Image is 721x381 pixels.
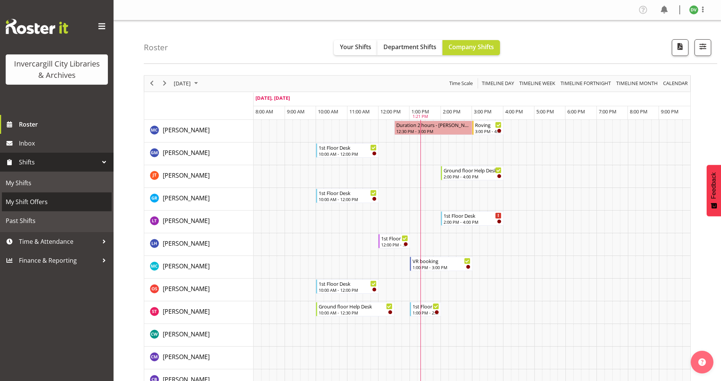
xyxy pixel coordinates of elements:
[442,40,500,55] button: Company Shifts
[144,43,168,52] h4: Roster
[144,347,254,369] td: Chamique Mamolo resource
[316,143,378,158] div: Gabriel McKay Smith"s event - 1st Floor Desk Begin From Saturday, September 27, 2025 at 10:00:00 ...
[6,19,68,34] img: Rosterit website logo
[163,262,210,270] span: [PERSON_NAME]
[144,279,254,301] td: Olivia Stanley resource
[319,302,392,310] div: Ground floor Help Desk
[145,76,158,91] div: previous period
[448,43,494,51] span: Company Shifts
[396,128,470,134] div: 12:30 PM - 3:00 PM
[472,121,503,135] div: Aurora Catu"s event - Roving Begin From Saturday, September 27, 2025 at 3:00:00 PM GMT+12:00 Ends...
[394,121,472,135] div: Aurora Catu"s event - Duration 2 hours - Aurora Catu Begin From Saturday, September 27, 2025 at 1...
[518,79,557,88] button: Timeline Week
[316,279,378,294] div: Olivia Stanley"s event - 1st Floor Desk Begin From Saturday, September 27, 2025 at 10:00:00 AM GM...
[381,234,408,242] div: 1st Floor Desk
[441,166,503,180] div: Glen Tomlinson"s event - Ground floor Help Desk Begin From Saturday, September 27, 2025 at 2:00:0...
[316,189,378,203] div: Grace Roscoe-Squires"s event - 1st Floor Desk Begin From Saturday, September 27, 2025 at 10:00:00...
[163,217,210,225] span: [PERSON_NAME]
[6,177,108,189] span: My Shifts
[319,196,377,202] div: 10:00 AM - 12:00 PM
[559,79,612,88] button: Fortnight
[672,39,688,56] button: Download a PDF of the roster for the current day
[255,94,290,101] span: [DATE], [DATE]
[396,121,470,129] div: Duration 2 hours - [PERSON_NAME]
[411,108,429,115] span: 1:00 PM
[444,166,501,174] div: Ground floor Help Desk
[413,264,470,270] div: 1:00 PM - 3:00 PM
[163,148,210,157] a: [PERSON_NAME]
[615,79,659,88] span: Timeline Month
[316,302,394,316] div: Saniya Thompson"s event - Ground floor Help Desk Begin From Saturday, September 27, 2025 at 10:00...
[163,194,210,202] span: [PERSON_NAME]
[444,173,501,180] div: 2:00 PM - 4:00 PM
[536,108,554,115] span: 5:00 PM
[377,40,442,55] button: Department Shifts
[171,76,202,91] div: September 27, 2025
[144,165,254,188] td: Glen Tomlinson resource
[505,108,523,115] span: 4:00 PM
[255,108,273,115] span: 8:00 AM
[319,310,392,316] div: 10:00 AM - 12:30 PM
[319,151,377,157] div: 10:00 AM - 12:00 PM
[160,79,170,88] button: Next
[340,43,371,51] span: Your Shifts
[378,234,410,248] div: Marion Hawkes"s event - 1st Floor Desk Begin From Saturday, September 27, 2025 at 12:00:00 PM GMT...
[448,79,474,88] button: Time Scale
[475,121,501,129] div: Roving
[381,242,408,248] div: 12:00 PM - 1:00 PM
[318,108,338,115] span: 10:00 AM
[599,108,617,115] span: 7:00 PM
[144,301,254,324] td: Saniya Thompson resource
[662,79,689,88] button: Month
[695,39,711,56] button: Filter Shifts
[144,256,254,279] td: Michelle Cunningham resource
[144,233,254,256] td: Marion Hawkes resource
[443,108,461,115] span: 2:00 PM
[163,307,210,316] a: [PERSON_NAME]
[441,211,503,226] div: Lyndsay Tautari"s event - 1st Floor Desk Begin From Saturday, September 27, 2025 at 2:00:00 PM GM...
[13,58,100,81] div: Invercargill City Libraries & Archives
[163,194,210,203] a: [PERSON_NAME]
[2,173,112,192] a: My Shifts
[163,285,210,293] span: [PERSON_NAME]
[319,280,377,287] div: 1st Floor Desk
[173,79,192,88] span: [DATE]
[19,236,98,247] span: Time & Attendance
[380,108,401,115] span: 12:00 PM
[383,43,436,51] span: Department Shifts
[163,149,210,157] span: [PERSON_NAME]
[163,216,210,225] a: [PERSON_NAME]
[19,156,98,168] span: Shifts
[710,172,717,199] span: Feedback
[6,196,108,208] span: My Shift Offers
[144,120,254,142] td: Aurora Catu resource
[481,79,515,88] span: Timeline Day
[144,188,254,211] td: Grace Roscoe-Squires resource
[567,108,585,115] span: 6:00 PM
[413,113,428,120] div: 1:21 PM
[319,189,377,197] div: 1st Floor Desk
[689,5,698,14] img: desk-view11665.jpg
[413,310,439,316] div: 1:00 PM - 2:00 PM
[444,219,501,225] div: 2:00 PM - 4:00 PM
[349,108,370,115] span: 11:00 AM
[163,353,210,361] span: [PERSON_NAME]
[2,192,112,211] a: My Shift Offers
[163,239,210,248] a: [PERSON_NAME]
[560,79,612,88] span: Timeline Fortnight
[19,119,110,130] span: Roster
[662,79,688,88] span: calendar
[173,79,201,88] button: September 2025
[615,79,659,88] button: Timeline Month
[6,215,108,226] span: Past Shifts
[158,76,171,91] div: next period
[144,324,254,347] td: Catherine Wilson resource
[147,79,157,88] button: Previous
[163,330,210,339] a: [PERSON_NAME]
[319,144,377,151] div: 1st Floor Desk
[163,284,210,293] a: [PERSON_NAME]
